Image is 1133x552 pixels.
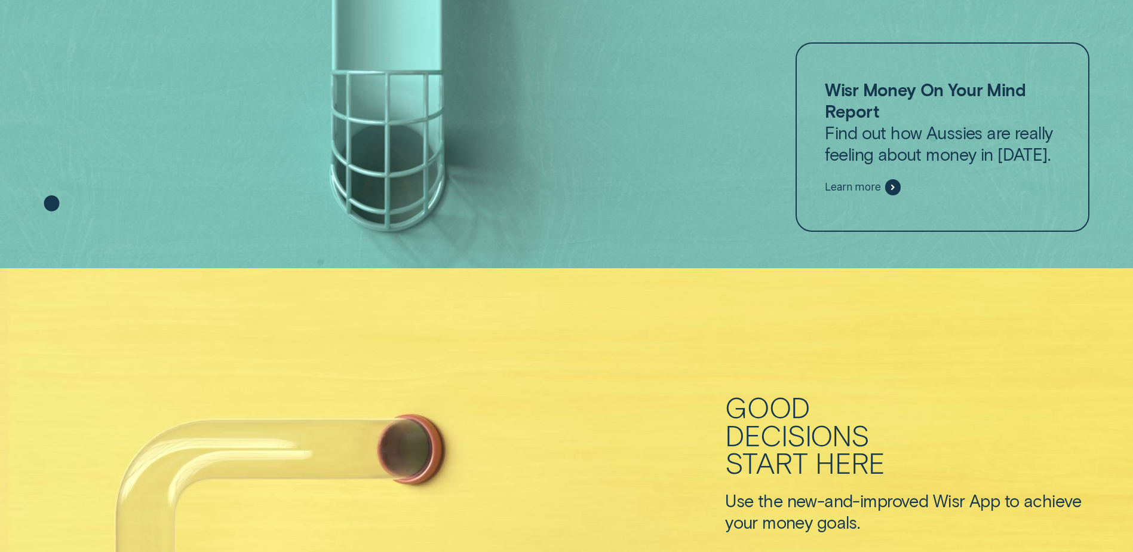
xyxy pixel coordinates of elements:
[825,180,880,194] span: Learn more
[787,490,929,511] div: new-and-improved
[725,393,810,421] div: Good
[725,490,753,511] div: Use
[758,490,782,511] div: the
[815,449,885,476] div: here
[825,79,1060,165] p: Find out how Aussies are really feeling about money in [DATE].
[796,42,1089,231] a: Wisr Money On Your Mind ReportFind out how Aussies are really feeling about money in [DATE].Learn...
[725,421,870,449] div: decisions
[725,511,758,533] div: your
[817,511,860,533] div: goals.
[1024,490,1082,511] div: achieve
[1005,490,1020,511] div: to
[933,490,965,511] div: Wisr
[825,79,1025,121] strong: Wisr Money On Your Mind Report
[969,490,1000,511] div: App
[762,511,812,533] div: money
[725,449,807,476] div: start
